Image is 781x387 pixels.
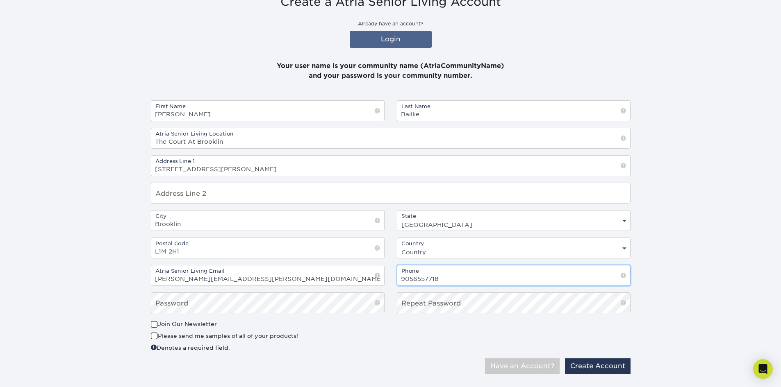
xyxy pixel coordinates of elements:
iframe: reCAPTCHA [506,320,616,348]
div: Denotes a required field. [151,343,385,352]
label: Please send me samples of all of your products! [151,332,298,340]
button: Create Account [565,358,631,374]
p: Already have an account? [151,20,631,27]
label: Join Our Newsletter [151,320,217,328]
p: Your user name is your community name (AtriaCommunityName) and your password is your community nu... [151,51,631,81]
button: Have an Account? [485,358,560,374]
div: Open Intercom Messenger [753,359,773,379]
a: Login [350,31,432,48]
